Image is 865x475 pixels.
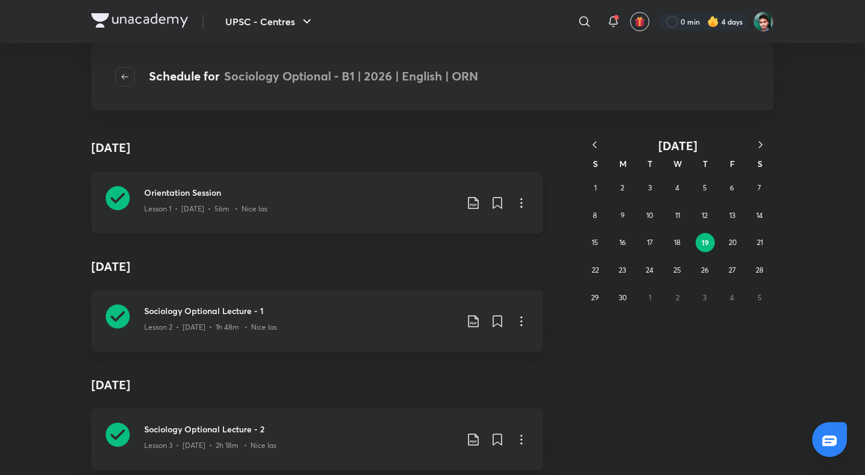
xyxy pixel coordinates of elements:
abbr: June 28, 2025 [756,265,763,274]
button: June 18, 2025 [668,233,687,252]
p: Lesson 2 • [DATE] • 1h 48m • Nice Ias [144,322,277,333]
a: Company Logo [91,13,188,31]
abbr: June 8, 2025 [593,211,597,220]
abbr: June 29, 2025 [591,293,599,302]
h4: Schedule for [149,67,478,86]
abbr: June 25, 2025 [673,265,681,274]
button: June 15, 2025 [586,233,605,252]
abbr: June 3, 2025 [648,183,652,192]
button: June 27, 2025 [723,261,742,280]
button: June 24, 2025 [640,261,660,280]
button: UPSC - Centres [218,10,321,34]
button: June 5, 2025 [695,178,714,198]
button: June 21, 2025 [750,233,769,252]
h3: Sociology Optional Lecture - 1 [144,304,457,317]
button: June 26, 2025 [695,261,714,280]
img: Avinash Gupta [753,11,774,32]
abbr: Thursday [703,158,708,169]
abbr: June 14, 2025 [756,211,763,220]
abbr: June 24, 2025 [646,265,654,274]
abbr: Friday [730,158,735,169]
abbr: June 5, 2025 [703,183,707,192]
abbr: June 27, 2025 [729,265,736,274]
button: June 30, 2025 [613,288,632,307]
button: June 13, 2025 [723,206,742,225]
abbr: Saturday [757,158,762,169]
abbr: June 4, 2025 [675,183,679,192]
p: Lesson 1 • [DATE] • 56m • Nice Ias [144,204,267,214]
abbr: June 7, 2025 [757,183,761,192]
abbr: June 18, 2025 [674,238,681,247]
button: June 4, 2025 [668,178,687,198]
button: June 23, 2025 [613,261,632,280]
abbr: Tuesday [648,158,652,169]
img: Company Logo [91,13,188,28]
abbr: Monday [619,158,627,169]
abbr: June 26, 2025 [701,265,709,274]
abbr: June 20, 2025 [729,238,736,247]
abbr: June 11, 2025 [675,211,680,220]
abbr: Wednesday [673,158,682,169]
h3: Sociology Optional Lecture - 2 [144,423,457,435]
button: June 14, 2025 [750,206,769,225]
h4: [DATE] [91,248,543,285]
h4: [DATE] [91,366,543,404]
abbr: June 13, 2025 [729,211,735,220]
button: June 11, 2025 [668,206,687,225]
span: [DATE] [658,138,697,154]
abbr: June 30, 2025 [619,293,627,302]
h3: Orientation Session [144,186,457,199]
p: Lesson 3 • [DATE] • 2h 18m • Nice Ias [144,440,276,451]
button: June 25, 2025 [668,261,687,280]
a: Sociology Optional Lecture - 1Lesson 2 • [DATE] • 1h 48m • Nice Ias [91,290,543,352]
button: June 6, 2025 [723,178,742,198]
abbr: June 1, 2025 [594,183,596,192]
button: June 22, 2025 [586,261,605,280]
button: June 29, 2025 [586,288,605,307]
abbr: June 12, 2025 [702,211,708,220]
abbr: June 10, 2025 [646,211,653,220]
button: June 1, 2025 [586,178,605,198]
button: June 17, 2025 [640,233,660,252]
abbr: Sunday [593,158,598,169]
button: June 16, 2025 [613,233,632,252]
button: June 9, 2025 [613,206,632,225]
abbr: June 22, 2025 [592,265,599,274]
abbr: June 9, 2025 [621,211,625,220]
h4: [DATE] [91,139,130,157]
button: June 19, 2025 [696,233,715,252]
button: June 8, 2025 [586,206,605,225]
img: avatar [634,16,645,27]
a: Orientation SessionLesson 1 • [DATE] • 56m • Nice Ias [91,172,543,234]
button: avatar [630,12,649,31]
abbr: June 23, 2025 [619,265,626,274]
abbr: June 19, 2025 [702,238,709,247]
button: June 2, 2025 [613,178,632,198]
abbr: June 2, 2025 [621,183,624,192]
img: streak [707,16,719,28]
button: June 3, 2025 [640,178,660,198]
abbr: June 15, 2025 [592,238,598,247]
abbr: June 21, 2025 [757,238,763,247]
button: June 7, 2025 [750,178,769,198]
a: Sociology Optional Lecture - 2Lesson 3 • [DATE] • 2h 18m • Nice Ias [91,408,543,470]
button: June 10, 2025 [640,206,660,225]
button: June 20, 2025 [723,233,742,252]
button: [DATE] [608,138,747,153]
button: June 12, 2025 [695,206,714,225]
abbr: June 16, 2025 [619,238,626,247]
abbr: June 6, 2025 [730,183,734,192]
abbr: June 17, 2025 [647,238,653,247]
button: June 28, 2025 [750,261,769,280]
span: Sociology Optional - B1 | 2026 | English | ORN [224,68,478,84]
